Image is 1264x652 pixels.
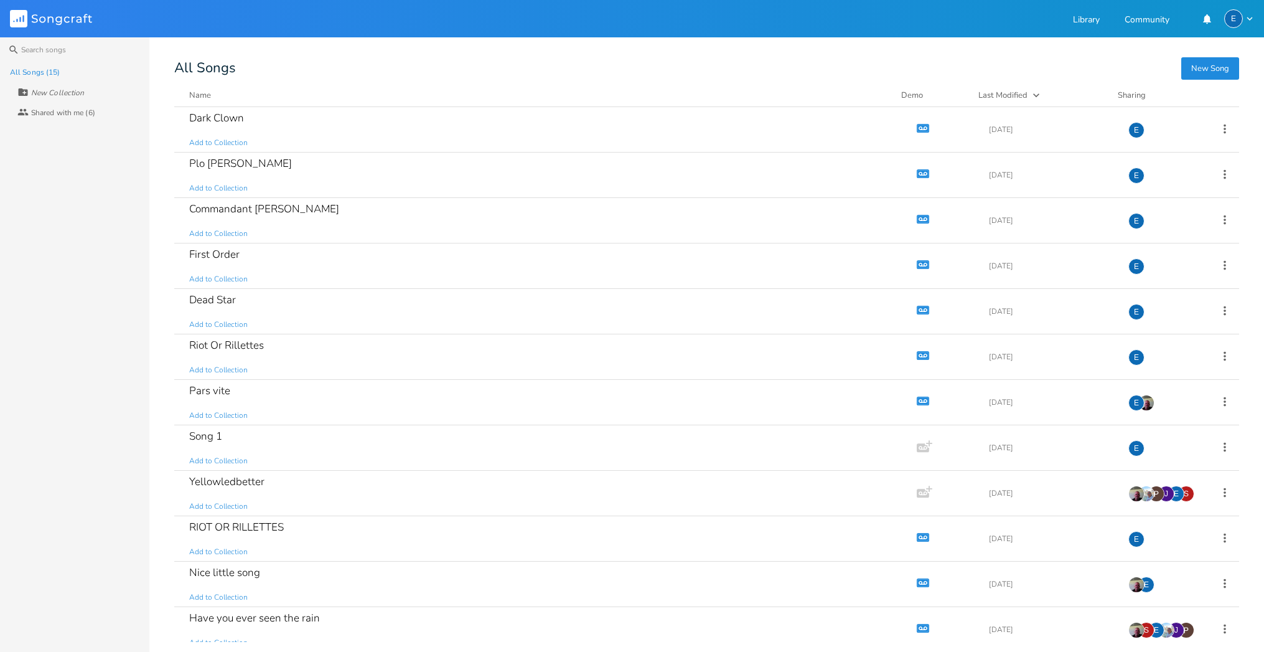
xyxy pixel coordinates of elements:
div: [DATE] [989,535,1113,542]
div: sean.alari [1178,486,1194,502]
div: [DATE] [989,171,1113,179]
div: Song 1 [189,431,222,442]
div: emmanuel.grasset [1224,9,1243,28]
div: Jo [1168,622,1184,638]
img: Pierre-Antoine Zufferey [1148,486,1164,502]
div: All Songs (15) [10,69,60,76]
div: New Collection [31,89,84,97]
div: [DATE] [989,444,1113,451]
div: emmanuel.grasset [1128,258,1145,275]
div: [DATE] [989,399,1113,406]
div: Sharing [1118,89,1192,102]
div: Last Modified [978,90,1028,101]
div: emmanuel.grasset [1138,577,1154,593]
div: [DATE] [989,217,1113,224]
div: emmanuel.grasset [1128,531,1145,547]
div: Dark Clown [189,113,244,123]
div: Name [189,90,211,101]
div: [DATE] [989,353,1113,361]
div: Demo [901,89,963,102]
div: [DATE] [989,126,1113,133]
div: [DATE] [989,308,1113,315]
span: Add to Collection [189,274,248,285]
button: E [1224,9,1254,28]
span: Add to Collection [189,592,248,603]
div: RIOT OR RILLETTES [189,522,284,532]
div: [DATE] [989,580,1113,588]
div: Dead Star [189,295,236,305]
span: Add to Collection [189,138,248,148]
div: sean.alari [1138,622,1154,638]
div: Riot Or Rillettes [189,340,264,351]
div: emmanuel.grasset [1128,122,1145,138]
button: Last Modified [978,89,1103,102]
div: Plo [PERSON_NAME] [189,158,292,169]
div: First Order [189,249,240,260]
div: Yellowledbetter [189,476,265,487]
div: emmanuel.grasset [1128,304,1145,320]
span: Add to Collection [189,638,248,648]
div: All Songs [174,62,1239,74]
div: emmanuel.grasset [1128,168,1145,184]
div: Jo [1158,486,1174,502]
img: Keith Dalton [1128,486,1145,502]
div: Shared with me (6) [31,109,95,116]
span: Add to Collection [189,547,248,557]
div: emmanuel.grasset [1128,349,1145,366]
img: Pierre-Antoine Zufferey [1178,622,1194,638]
div: emmanuel.grasset [1128,440,1145,456]
div: Nice little song [189,567,260,578]
div: Pars vite [189,385,230,396]
div: emmanuel.grasset [1128,213,1145,229]
div: emmanuel.grasset [1128,395,1145,411]
span: Add to Collection [189,456,248,466]
a: Library [1073,16,1100,26]
div: Have you ever seen the rain [189,613,320,623]
div: emmanuel.grasset [1168,486,1184,502]
div: [DATE] [989,626,1113,633]
span: Add to Collection [189,365,248,376]
img: Keith Dalton [1138,395,1154,411]
img: Keith Dalton [1128,622,1145,638]
a: Community [1125,16,1169,26]
button: Name [189,89,886,102]
button: New Song [1181,57,1239,80]
img: Keith Dalton [1128,577,1145,593]
img: Johnny Bühler [1138,486,1154,502]
span: Add to Collection [189,319,248,330]
span: Add to Collection [189,183,248,194]
span: Add to Collection [189,501,248,512]
span: Add to Collection [189,410,248,421]
span: Add to Collection [189,229,248,239]
div: Commandant [PERSON_NAME] [189,204,339,214]
div: emmanuel.grasset [1148,622,1164,638]
div: [DATE] [989,262,1113,270]
div: [DATE] [989,489,1113,497]
img: Johnny Bühler [1158,622,1174,638]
